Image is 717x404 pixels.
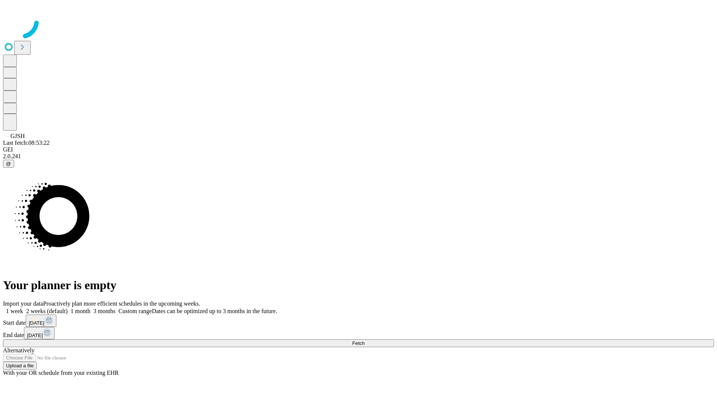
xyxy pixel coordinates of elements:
[29,320,44,326] span: [DATE]
[3,300,43,307] span: Import your data
[24,327,55,339] button: [DATE]
[6,308,23,314] span: 1 week
[3,339,714,347] button: Fetch
[71,308,90,314] span: 1 month
[352,340,364,346] span: Fetch
[26,308,68,314] span: 2 weeks (default)
[3,370,119,376] span: With your OR schedule from your existing EHR
[43,300,200,307] span: Proactively plan more efficient schedules in the upcoming weeks.
[3,146,714,153] div: GEI
[118,308,152,314] span: Custom range
[27,333,43,338] span: [DATE]
[26,315,56,327] button: [DATE]
[3,278,714,292] h1: Your planner is empty
[3,140,50,146] span: Last fetch: 08:53:22
[152,308,277,314] span: Dates can be optimized up to 3 months in the future.
[10,133,25,139] span: GJSH
[3,315,714,327] div: Start date
[93,308,115,314] span: 3 months
[3,160,14,168] button: @
[3,362,37,370] button: Upload a file
[6,161,11,166] span: @
[3,327,714,339] div: End date
[3,347,34,353] span: Alternatively
[3,153,714,160] div: 2.0.241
